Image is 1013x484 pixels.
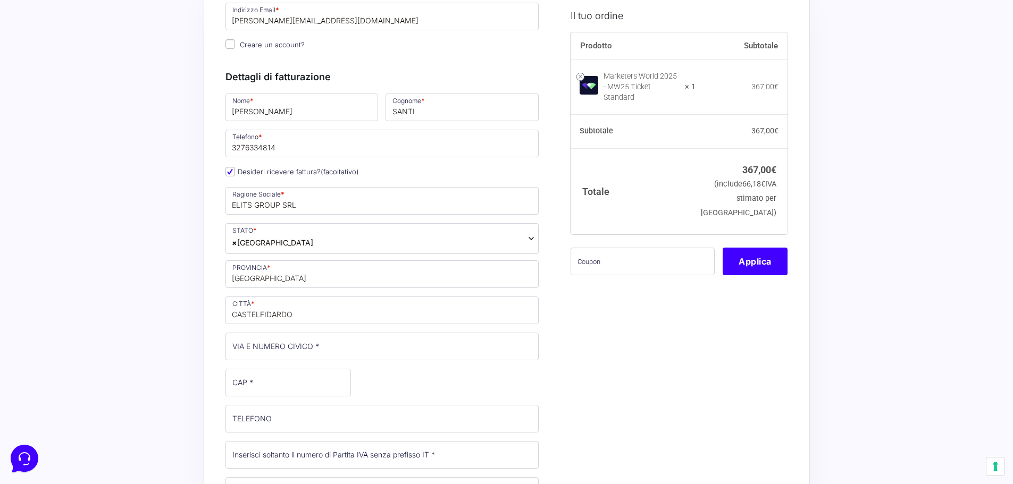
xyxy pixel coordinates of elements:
[34,60,55,81] img: dark
[17,60,38,81] img: dark
[139,341,204,366] button: Aiuto
[69,96,157,104] span: Inizia una conversazione
[723,247,788,275] button: Applica
[225,167,359,176] label: Desideri ricevere fattura?
[571,114,696,148] th: Subtotale
[225,333,539,360] input: VIA E NUMERO CIVICO *
[225,441,539,469] input: Inserisci soltanto il numero di Partita IVA senza prefisso IT *
[17,132,83,140] span: Trova una risposta
[17,43,90,51] span: Le tue conversazioni
[386,94,539,121] input: Cognome *
[225,369,351,396] input: CAP *
[225,167,235,176] input: Desideri ricevere fattura?(facoltativo)
[9,443,40,474] iframe: Customerly Messenger Launcher
[774,82,778,90] span: €
[225,94,379,121] input: Nome *
[225,260,539,288] input: PROVINCIA *
[9,341,74,366] button: Home
[225,187,539,215] input: Ragione Sociale *
[771,164,776,175] span: €
[74,341,139,366] button: Messaggi
[9,9,179,26] h2: Ciao da Marketers 👋
[571,8,788,22] h3: Il tuo ordine
[701,180,776,217] small: (include IVA stimato per [GEOGRAPHIC_DATA])
[232,237,313,248] span: Italia
[225,296,539,324] input: CITTÀ *
[225,70,539,84] h3: Dettagli di fatturazione
[17,89,196,111] button: Inizia una conversazione
[774,126,778,135] span: €
[225,223,539,254] span: Italia
[742,164,776,175] bdi: 367,00
[92,356,121,366] p: Messaggi
[225,3,539,30] input: Indirizzo Email *
[751,82,778,90] bdi: 367,00
[24,155,174,165] input: Cerca un articolo...
[571,247,715,275] input: Coupon
[164,356,179,366] p: Aiuto
[761,180,765,189] span: €
[232,237,237,248] span: ×
[696,32,788,60] th: Subtotale
[742,180,765,189] span: 66,18
[225,130,539,157] input: Telefono *
[113,132,196,140] a: Apri Centro Assistenza
[225,405,539,432] input: TELEFONO
[986,457,1004,475] button: Le tue preferenze relative al consenso per le tecnologie di tracciamento
[571,148,696,234] th: Totale
[604,71,678,103] div: Marketers World 2025 - MW25 Ticket Standard
[51,60,72,81] img: dark
[580,76,598,95] img: Marketers World 2025 - MW25 Ticket Standard
[685,81,696,92] strong: × 1
[240,40,305,49] span: Creare un account?
[32,356,50,366] p: Home
[225,39,235,49] input: Creare un account?
[321,167,359,176] span: (facoltativo)
[751,126,778,135] bdi: 367,00
[571,32,696,60] th: Prodotto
